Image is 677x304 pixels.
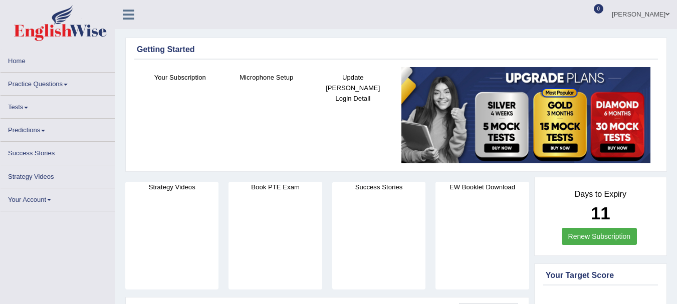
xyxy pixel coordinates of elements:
[1,73,115,92] a: Practice Questions
[1,188,115,208] a: Your Account
[315,72,391,104] h4: Update [PERSON_NAME] Login Detail
[229,182,322,192] h4: Book PTE Exam
[591,203,610,223] b: 11
[401,67,651,164] img: small5.jpg
[1,50,115,69] a: Home
[125,182,218,192] h4: Strategy Videos
[1,119,115,138] a: Predictions
[1,142,115,161] a: Success Stories
[594,4,604,14] span: 0
[562,228,637,245] a: Renew Subscription
[1,96,115,115] a: Tests
[137,44,655,56] div: Getting Started
[229,72,305,83] h4: Microphone Setup
[546,269,655,281] div: Your Target Score
[435,182,529,192] h4: EW Booklet Download
[332,182,425,192] h4: Success Stories
[1,165,115,185] a: Strategy Videos
[546,190,655,199] h4: Days to Expiry
[142,72,218,83] h4: Your Subscription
